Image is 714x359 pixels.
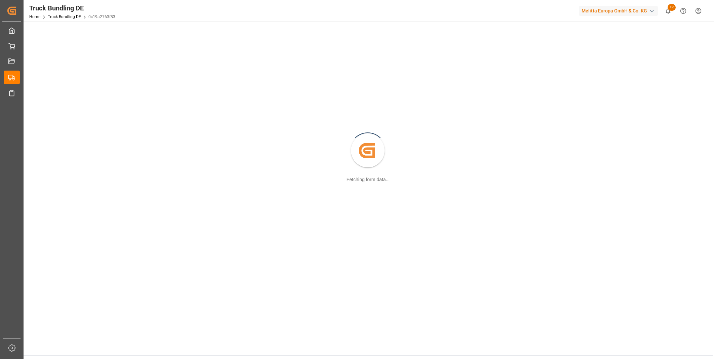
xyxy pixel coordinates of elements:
[661,3,676,18] button: show 19 new notifications
[29,14,40,19] a: Home
[29,3,115,13] div: Truck Bundling DE
[579,6,658,16] div: Melitta Europa GmbH & Co. KG
[347,176,390,183] div: Fetching form data...
[579,4,661,17] button: Melitta Europa GmbH & Co. KG
[676,3,691,18] button: Help Center
[668,4,676,11] span: 19
[48,14,81,19] a: Truck Bundling DE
